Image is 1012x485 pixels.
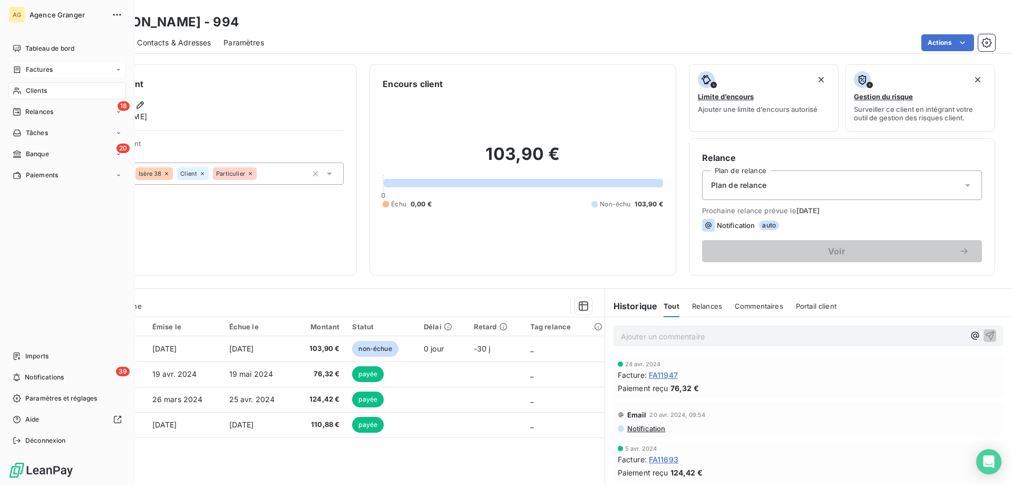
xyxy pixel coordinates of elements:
div: Délai [424,322,461,331]
span: 110,88 € [300,420,340,430]
span: auto [759,221,779,230]
img: Logo LeanPay [8,462,74,479]
span: 103,90 € [300,344,340,354]
span: Banque [26,149,49,159]
span: _ [530,395,533,404]
span: 76,32 € [300,369,340,379]
span: 19 avr. 2024 [152,369,197,378]
span: FA11693 [649,454,678,465]
span: Portail client [796,302,836,310]
span: Plan de relance [711,180,766,191]
span: 20 [116,144,130,153]
span: 0 [381,191,385,199]
span: payée [352,392,384,407]
h6: Historique [605,300,658,312]
span: Paiement reçu [618,467,668,478]
div: Tag relance [530,322,598,331]
span: 0 jour [424,344,444,353]
button: Gestion du risqueSurveiller ce client en intégrant votre outil de gestion des risques client. [845,64,995,132]
span: Tâches [26,128,48,138]
span: Déconnexion [25,436,66,445]
span: Prochaine relance prévue le [702,206,982,215]
span: Client [180,170,197,177]
span: Notification [717,221,755,230]
span: Factures [26,65,53,74]
span: Particulier [216,170,245,177]
span: _ [530,369,533,378]
div: AG [8,6,25,23]
span: 20 avr. 2024, 09:54 [649,412,705,418]
span: Propriétés Client [85,139,344,154]
span: Email [627,411,647,419]
span: Gestion du risque [854,92,913,101]
span: Clients [26,86,47,96]
span: [DATE] [229,344,254,353]
span: 26 mars 2024 [152,395,203,404]
h6: Informations client [64,78,344,90]
span: Isère 38 [139,170,161,177]
span: 0,00 € [411,199,432,209]
div: Émise le [152,322,217,331]
span: Agence Granger [30,11,105,19]
div: Échue le [229,322,288,331]
h3: [PERSON_NAME] - 994 [93,13,239,32]
span: Paiement reçu [618,383,668,394]
span: non-échue [352,341,398,357]
span: payée [352,366,384,382]
span: Facture : [618,369,647,381]
span: Tableau de bord [25,44,74,53]
span: _ [530,344,533,353]
h6: Relance [702,151,982,164]
h6: Encours client [383,78,443,90]
a: Aide [8,411,126,428]
span: [DATE] [229,420,254,429]
div: Retard [474,322,518,331]
span: Paiements [26,170,58,180]
span: 124,42 € [300,394,340,405]
span: Notification [626,424,666,433]
span: Aide [25,415,40,424]
span: 124,42 € [670,467,703,478]
span: _ [530,420,533,429]
h2: 103,90 € [383,144,663,175]
span: 5 avr. 2024 [625,445,657,452]
span: payée [352,417,384,433]
span: Commentaires [735,302,783,310]
span: 103,90 € [635,199,663,209]
span: 25 avr. 2024 [229,395,275,404]
span: Paramètres et réglages [25,394,97,403]
span: [DATE] [152,344,177,353]
span: Notifications [25,373,64,382]
span: Relances [692,302,722,310]
span: Facture : [618,454,647,465]
button: Voir [702,240,982,262]
span: Relances [25,107,53,117]
span: Échu [391,199,406,209]
span: Tout [664,302,679,310]
div: Montant [300,322,340,331]
button: Limite d’encoursAjouter une limite d’encours autorisé [689,64,839,132]
span: Paramètres [223,37,264,48]
span: FA11947 [649,369,678,381]
div: Statut [352,322,411,331]
span: [DATE] [152,420,177,429]
div: Open Intercom Messenger [976,449,1001,474]
span: Contacts & Adresses [137,37,211,48]
span: Voir [715,247,959,255]
span: Imports [25,351,48,361]
span: Limite d’encours [698,92,754,101]
span: -30 j [474,344,491,353]
span: 18 [118,101,130,111]
span: [DATE] [796,206,820,215]
span: 19 mai 2024 [229,369,274,378]
span: 76,32 € [670,383,699,394]
span: Non-échu [600,199,630,209]
input: Ajouter une valeur [257,169,265,178]
span: 24 avr. 2024 [625,361,661,367]
span: 39 [116,367,130,376]
button: Actions [921,34,974,51]
span: Surveiller ce client en intégrant votre outil de gestion des risques client. [854,105,986,122]
span: Ajouter une limite d’encours autorisé [698,105,818,113]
